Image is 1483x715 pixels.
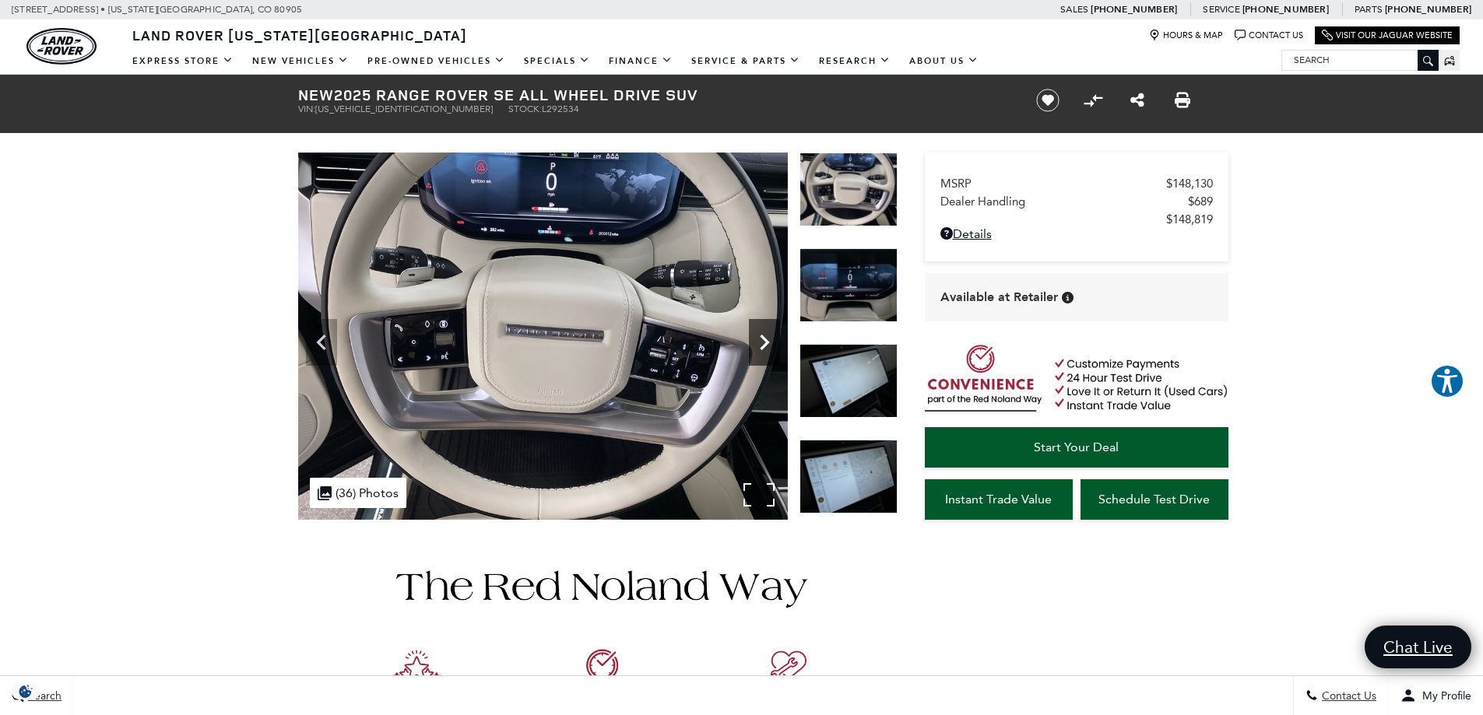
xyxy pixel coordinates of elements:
img: Opt-Out Icon [8,683,44,699]
strong: New [298,84,334,105]
a: $148,819 [940,212,1213,226]
a: Contact Us [1235,30,1303,41]
a: Start Your Deal [925,427,1228,468]
a: [PHONE_NUMBER] [1242,3,1329,16]
section: Click to Open Cookie Consent Modal [8,683,44,699]
h1: 2025 Range Rover SE All Wheel Drive SUV [298,86,1010,103]
nav: Main Navigation [123,47,988,75]
div: Vehicle is in stock and ready for immediate delivery. Due to demand, availability is subject to c... [1062,292,1074,303]
span: L292534 [542,103,579,114]
span: MSRP [940,177,1166,191]
span: Dealer Handling [940,195,1188,209]
div: Next [749,319,780,366]
img: New 2025 Carpathian Grey LAND ROVER SE image 20 [799,248,898,322]
span: $689 [1188,195,1213,209]
a: About Us [900,47,988,75]
div: (36) Photos [310,478,406,508]
span: Start Your Deal [1034,440,1119,454]
img: Land Rover [26,28,97,65]
a: Dealer Handling $689 [940,195,1213,209]
img: New 2025 Carpathian Grey LAND ROVER SE image 19 [298,152,788,520]
button: Open user profile menu [1389,676,1483,715]
img: New 2025 Carpathian Grey LAND ROVER SE image 22 [799,440,898,513]
a: Instant Trade Value [925,479,1073,520]
aside: Accessibility Help Desk [1430,364,1464,401]
span: Schedule Test Drive [1098,492,1210,506]
button: Save vehicle [1031,88,1065,113]
span: $148,130 [1166,177,1213,191]
input: Search [1282,51,1438,69]
a: Finance [599,47,682,75]
a: Service & Parts [682,47,810,75]
a: land-rover [26,28,97,65]
span: [US_VEHICLE_IDENTIFICATION_NUMBER] [315,103,493,114]
a: Chat Live [1365,626,1471,668]
button: Explore your accessibility options [1430,364,1464,398]
span: Land Rover [US_STATE][GEOGRAPHIC_DATA] [132,26,467,44]
a: [PHONE_NUMBER] [1385,3,1471,16]
a: Hours & Map [1149,30,1223,41]
a: [STREET_ADDRESS] • [US_STATE][GEOGRAPHIC_DATA], CO 80905 [12,4,302,15]
span: Contact Us [1318,689,1376,703]
span: Service [1203,4,1239,15]
a: Print this New 2025 Range Rover SE All Wheel Drive SUV [1175,91,1190,110]
a: Land Rover [US_STATE][GEOGRAPHIC_DATA] [123,26,476,44]
a: [PHONE_NUMBER] [1091,3,1177,16]
img: New 2025 Carpathian Grey LAND ROVER SE image 21 [799,344,898,418]
span: VIN: [298,103,315,114]
span: Chat Live [1376,636,1460,657]
span: Stock: [508,103,542,114]
button: Compare Vehicle [1081,89,1105,112]
span: My Profile [1416,689,1471,703]
a: Specials [515,47,599,75]
span: Parts [1355,4,1383,15]
a: Share this New 2025 Range Rover SE All Wheel Drive SUV [1130,91,1144,110]
div: Previous [306,319,337,366]
a: EXPRESS STORE [123,47,243,75]
a: Visit Our Jaguar Website [1322,30,1453,41]
a: MSRP $148,130 [940,177,1213,191]
a: Schedule Test Drive [1081,479,1228,520]
span: $148,819 [1166,212,1213,226]
span: Instant Trade Value [945,492,1052,506]
span: Sales [1060,4,1088,15]
img: New 2025 Carpathian Grey LAND ROVER SE image 19 [799,152,898,226]
a: New Vehicles [243,47,358,75]
a: Research [810,47,900,75]
a: Pre-Owned Vehicles [358,47,515,75]
span: Available at Retailer [940,289,1058,306]
a: Details [940,226,1213,241]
